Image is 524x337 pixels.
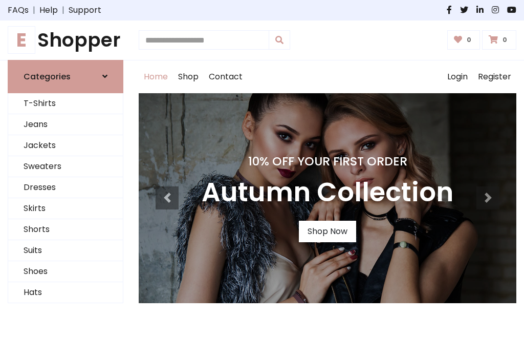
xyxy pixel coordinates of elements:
a: Skirts [8,198,123,219]
a: Hats [8,282,123,303]
span: E [8,26,35,54]
a: Jeans [8,114,123,135]
a: Categories [8,60,123,93]
a: Shop Now [299,221,356,242]
a: FAQs [8,4,29,16]
a: Help [39,4,58,16]
h6: Categories [24,72,71,81]
a: 0 [482,30,516,50]
h3: Autumn Collection [202,177,453,208]
a: Shorts [8,219,123,240]
a: Dresses [8,177,123,198]
a: Shop [173,60,204,93]
a: Sweaters [8,156,123,177]
a: Login [442,60,473,93]
a: Jackets [8,135,123,156]
h1: Shopper [8,29,123,52]
a: Shoes [8,261,123,282]
span: | [58,4,69,16]
span: 0 [500,35,510,45]
a: EShopper [8,29,123,52]
a: 0 [447,30,481,50]
a: Suits [8,240,123,261]
span: | [29,4,39,16]
a: Contact [204,60,248,93]
h4: 10% Off Your First Order [202,154,453,168]
span: 0 [464,35,474,45]
a: T-Shirts [8,93,123,114]
a: Home [139,60,173,93]
a: Register [473,60,516,93]
a: Support [69,4,101,16]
